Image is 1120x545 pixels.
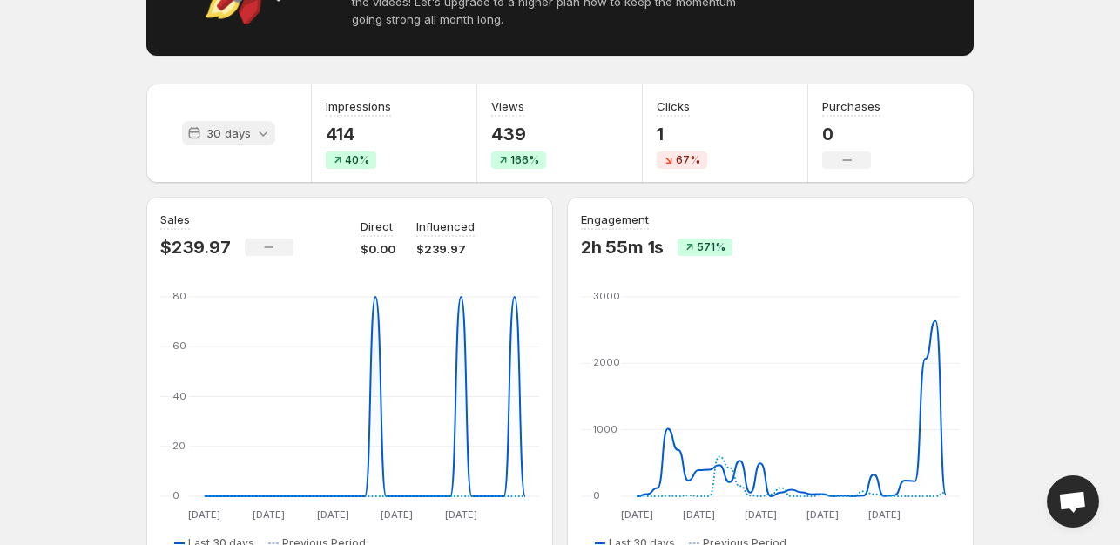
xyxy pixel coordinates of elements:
[160,211,190,228] h3: Sales
[326,98,391,115] h3: Impressions
[160,237,231,258] p: $239.97
[416,240,475,258] p: $239.97
[172,290,186,302] text: 80
[416,218,475,235] p: Influenced
[593,290,620,302] text: 3000
[1047,475,1099,528] div: Open chat
[745,508,777,521] text: [DATE]
[491,98,524,115] h3: Views
[361,218,393,235] p: Direct
[621,508,653,521] text: [DATE]
[822,124,880,145] p: 0
[697,240,725,254] span: 571%
[253,508,285,521] text: [DATE]
[188,508,220,521] text: [DATE]
[345,153,369,167] span: 40%
[510,153,539,167] span: 166%
[581,211,649,228] h3: Engagement
[361,240,395,258] p: $0.00
[172,440,186,452] text: 20
[317,508,349,521] text: [DATE]
[657,124,707,145] p: 1
[445,508,477,521] text: [DATE]
[593,489,600,501] text: 0
[806,508,839,521] text: [DATE]
[868,508,901,521] text: [DATE]
[683,508,715,521] text: [DATE]
[326,124,391,145] p: 414
[676,153,700,167] span: 67%
[593,356,620,368] text: 2000
[491,124,546,145] p: 439
[593,423,617,435] text: 1000
[581,237,664,258] p: 2h 55m 1s
[206,124,251,142] p: 30 days
[172,489,179,501] text: 0
[172,390,186,402] text: 40
[822,98,880,115] h3: Purchases
[172,340,186,352] text: 60
[381,508,413,521] text: [DATE]
[657,98,690,115] h3: Clicks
